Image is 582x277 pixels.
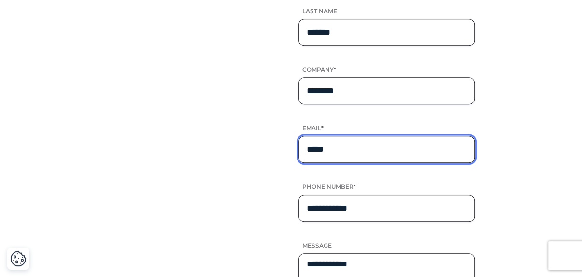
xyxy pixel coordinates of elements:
label: Email [298,124,475,132]
label: Last name [298,7,475,15]
button: Cookie Settings [10,250,27,267]
label: Message [298,241,475,249]
img: Revisit consent button [10,250,27,267]
label: Company [298,65,475,73]
label: Phone number [298,182,475,190]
